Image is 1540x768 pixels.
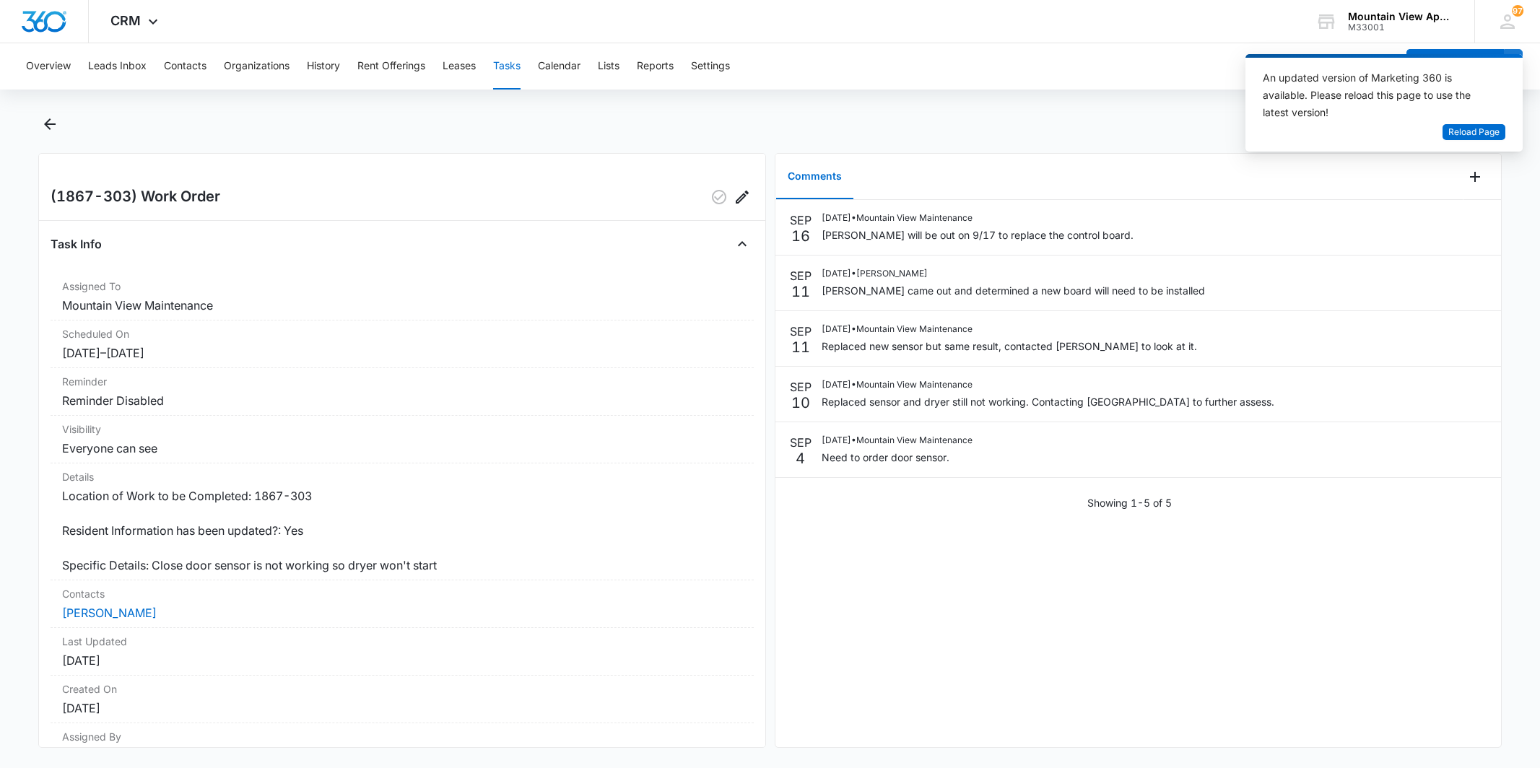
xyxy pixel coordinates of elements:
p: Need to order door sensor. [822,450,973,465]
div: account name [1348,11,1453,22]
p: [DATE] • Mountain View Maintenance [822,378,1274,391]
div: An updated version of Marketing 360 is available. Please reload this page to use the latest version! [1263,69,1488,121]
p: 16 [791,229,810,243]
p: Replaced sensor and dryer still not working. Contacting [GEOGRAPHIC_DATA] to further assess. [822,394,1274,409]
p: 11 [791,340,810,354]
p: [DATE] • Mountain View Maintenance [822,211,1134,224]
p: SEP [790,323,812,340]
p: [DATE] • [PERSON_NAME] [822,267,1205,280]
span: 97 [1512,5,1523,17]
dd: Mountain View Maintenance [62,297,741,314]
dt: Reminder [62,374,741,389]
dd: Reminder Disabled [62,392,741,409]
dt: Created On [62,681,741,697]
button: Lists [598,43,619,90]
dd: [DATE] [62,652,741,669]
div: VisibilityEveryone can see [51,416,753,463]
div: ReminderReminder Disabled [51,368,753,416]
h4: Task Info [51,235,102,253]
dd: Everyone can see [62,440,741,457]
div: Created On[DATE] [51,676,753,723]
p: [PERSON_NAME] came out and determined a new board will need to be installed [822,283,1205,298]
dt: Details [62,469,741,484]
button: Reload Page [1443,124,1505,141]
dt: Visibility [62,422,741,437]
button: Reports [637,43,674,90]
button: Close [731,232,754,256]
p: 4 [796,451,805,466]
dd: Location of Work to be Completed: 1867-303 Resident Information has been updated?: Yes Specific D... [62,487,741,574]
button: Rent Offerings [357,43,425,90]
button: Add Contact [1406,49,1504,84]
p: SEP [790,211,812,229]
button: Edit [731,186,754,209]
div: DetailsLocation of Work to be Completed: 1867-303 Resident Information has been updated?: Yes Spe... [51,463,753,580]
dd: [DATE] [62,699,741,717]
p: 10 [791,396,810,410]
button: Comments [776,154,853,199]
h2: (1867-303) Work Order [51,186,220,209]
p: SEP [790,378,812,396]
div: Assigned ToMountain View Maintenance [51,273,753,320]
div: account id [1348,22,1453,32]
button: Leads Inbox [88,43,147,90]
p: 11 [791,284,810,299]
button: Contacts [164,43,206,90]
button: Calendar [538,43,580,90]
button: Back [38,113,61,136]
p: SEP [790,267,812,284]
button: Tasks [493,43,521,90]
div: notifications count [1512,5,1523,17]
button: Settings [691,43,730,90]
span: CRM [110,13,141,28]
span: Reload Page [1448,126,1500,139]
button: Leases [443,43,476,90]
dt: Assigned To [62,279,741,294]
button: Add Comment [1463,165,1487,188]
a: [PERSON_NAME] [62,606,157,620]
dt: Assigned By [62,729,741,744]
dt: Last Updated [62,634,741,649]
dd: [DATE] – [DATE] [62,344,741,362]
button: Organizations [224,43,290,90]
p: SEP [790,434,812,451]
dt: Contacts [62,586,741,601]
div: Last Updated[DATE] [51,628,753,676]
p: Showing 1-5 of 5 [1087,495,1172,510]
dt: Scheduled On [62,326,741,341]
p: [DATE] • Mountain View Maintenance [822,323,1197,336]
p: [DATE] • Mountain View Maintenance [822,434,973,447]
button: History [307,43,340,90]
p: Replaced new sensor but same result, contacted [PERSON_NAME] to look at it. [822,339,1197,354]
p: [PERSON_NAME] will be out on 9/17 to replace the control board. [822,227,1134,243]
div: Contacts[PERSON_NAME] [51,580,753,628]
button: Overview [26,43,71,90]
div: Scheduled On[DATE]–[DATE] [51,320,753,368]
